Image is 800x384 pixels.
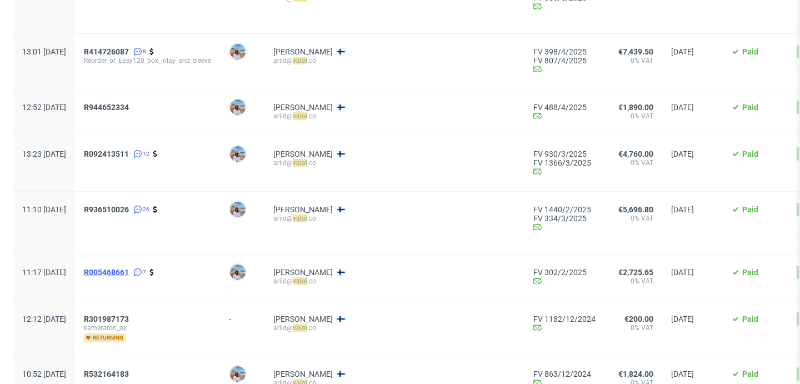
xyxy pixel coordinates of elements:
a: FV 863/12/2024 [533,370,596,378]
img: Marta Kozłowska [230,366,246,382]
span: 26 [143,205,149,214]
span: [DATE] [671,149,694,158]
span: €1,824.00 [618,370,653,378]
img: Marta Kozłowska [230,44,246,59]
span: [DATE] [671,47,694,56]
span: 12:12 [DATE] [22,315,66,323]
span: 0% VAT [613,323,653,332]
mark: valoi [293,112,307,120]
a: R301987173 [84,315,131,323]
span: [DATE] [671,205,694,214]
span: [DATE] [671,268,694,277]
span: €4,760.00 [618,149,653,158]
span: 7 [143,268,146,277]
img: Marta Kozłowska [230,265,246,280]
a: 12 [131,149,149,158]
span: Paid [742,315,758,323]
span: 0% VAT [613,214,653,223]
span: €200.00 [624,315,653,323]
a: 26 [131,205,149,214]
span: Paid [742,103,758,112]
span: 11:10 [DATE] [22,205,66,214]
a: R005468661 [84,268,131,277]
span: R092413511 [84,149,129,158]
a: FV 807/4/2025 [533,56,596,65]
span: returning [84,333,126,342]
div: arild@ .co [273,158,516,167]
mark: valoi [293,159,307,167]
span: €1,890.00 [618,103,653,112]
a: [PERSON_NAME] [273,103,333,112]
a: R532164183 [84,370,131,378]
span: 13:01 [DATE] [22,47,66,56]
span: Reorder_of_Easy120_box_inlay_and_sleeve [84,56,211,65]
span: 13:23 [DATE] [22,149,66,158]
span: R532164183 [84,370,129,378]
span: R005468661 [84,268,129,277]
a: FV 930/3/2025 [533,149,596,158]
mark: valoi [293,215,307,222]
a: FV 488/4/2025 [533,103,596,112]
div: arild@ .co [273,214,516,223]
a: R414726087 [84,47,131,56]
a: 7 [131,268,146,277]
span: €2,725.65 [618,268,653,277]
div: arild@ .co [273,323,516,332]
span: Paid [742,370,758,378]
a: [PERSON_NAME] [273,47,333,56]
a: R944652334 [84,103,131,112]
a: [PERSON_NAME] [273,268,333,277]
mark: valoi [293,324,307,332]
a: FV 398/4/2025 [533,47,596,56]
a: FV 1440/2/2025 [533,205,596,214]
a: [PERSON_NAME] [273,205,333,214]
a: FV 1182/12/2024 [533,315,596,323]
span: 12:52 [DATE] [22,103,66,112]
div: arild@ .co [273,56,516,65]
span: 0% VAT [613,158,653,167]
span: 0% VAT [613,112,653,121]
img: Marta Kozłowska [230,146,246,162]
span: 0% VAT [613,277,653,286]
div: arild@ .co [273,112,516,121]
a: FV 334/3/2025 [533,214,596,223]
img: Marta Kozłowska [230,202,246,217]
a: R092413511 [84,149,131,158]
span: 8 [143,47,146,56]
a: [PERSON_NAME] [273,149,333,158]
span: 12 [143,149,149,158]
a: [PERSON_NAME] [273,315,333,323]
span: 11:17 [DATE] [22,268,66,277]
a: FV 302/2/2025 [533,268,596,277]
div: - [229,310,256,323]
span: R301987173 [84,315,129,323]
mark: valoi [293,277,307,285]
img: Marta Kozłowska [230,99,246,115]
span: Paid [742,47,758,56]
span: Paid [742,149,758,158]
span: R944652334 [84,103,129,112]
span: [DATE] [671,103,694,112]
a: 8 [131,47,146,56]
span: [DATE] [671,315,694,323]
mark: valoi [293,57,307,64]
span: kameratori_oy [84,323,211,332]
span: 0% VAT [613,56,653,65]
span: [DATE] [671,370,694,378]
span: Paid [742,268,758,277]
a: R936510026 [84,205,131,214]
span: R936510026 [84,205,129,214]
div: arild@ .co [273,277,516,286]
span: R414726087 [84,47,129,56]
span: 10:52 [DATE] [22,370,66,378]
span: Paid [742,205,758,214]
span: €5,696.80 [618,205,653,214]
a: FV 1366/3/2025 [533,158,596,167]
span: €7,439.50 [618,47,653,56]
a: [PERSON_NAME] [273,370,333,378]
